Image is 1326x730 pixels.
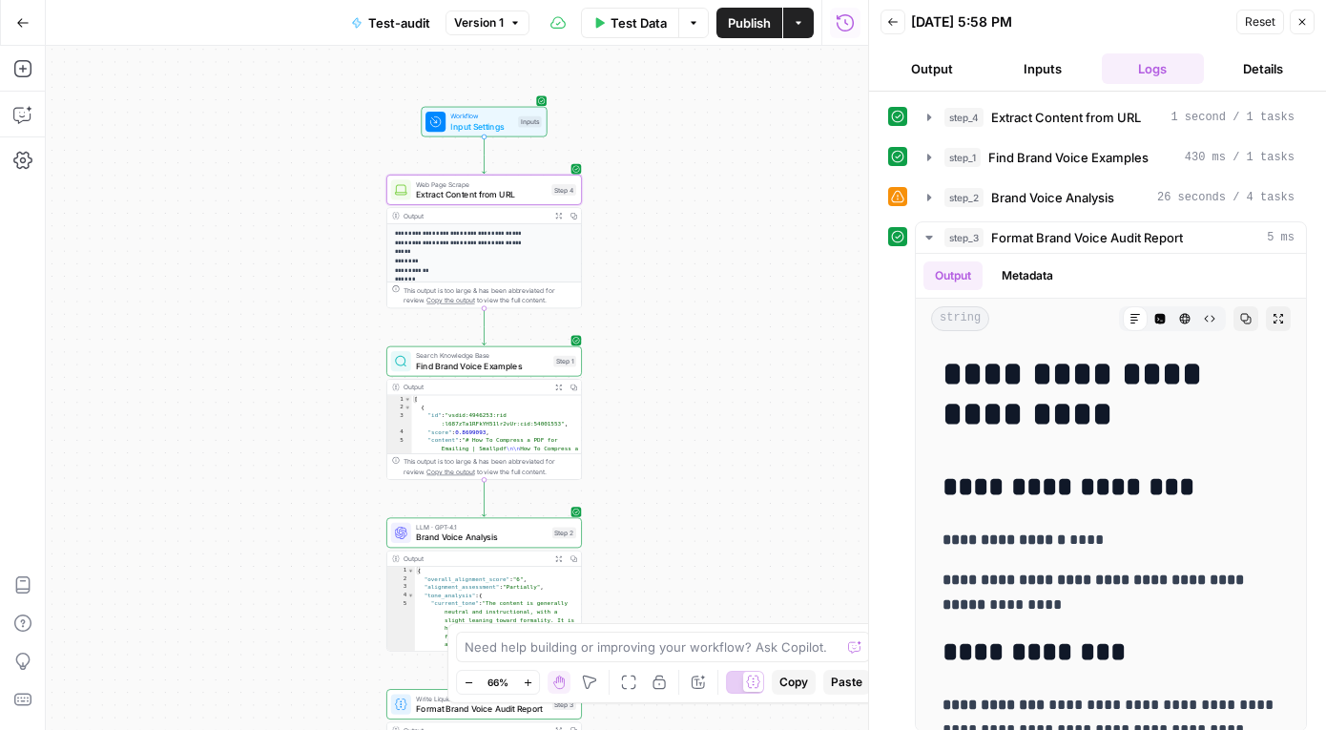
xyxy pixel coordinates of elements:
[416,522,547,532] span: LLM · GPT-4.1
[611,13,667,32] span: Test Data
[944,108,984,127] span: step_4
[387,404,412,412] div: 2
[944,148,981,167] span: step_1
[387,575,415,584] div: 2
[387,395,412,404] div: 1
[931,306,989,331] span: string
[416,188,547,200] span: Extract Content from URL
[551,184,576,196] div: Step 4
[916,142,1306,173] button: 430 ms / 1 tasks
[387,599,415,657] div: 5
[454,14,504,31] span: Version 1
[404,382,548,392] div: Output
[881,53,984,84] button: Output
[716,8,782,38] button: Publish
[518,116,541,128] div: Inputs
[450,120,512,133] span: Input Settings
[1245,13,1275,31] span: Reset
[404,456,576,476] div: This output is too large & has been abbreviated for review. to view the full content.
[916,222,1306,253] button: 5 ms
[416,531,547,543] span: Brand Voice Analysis
[386,517,582,651] div: LLM · GPT-4.1Brand Voice AnalysisStep 2Output{ "overall_alignment_score":"6", "alignment_assessme...
[407,567,414,575] span: Toggle code folding, rows 1 through 54
[407,592,414,600] span: Toggle code folding, rows 4 through 13
[1185,149,1295,166] span: 430 ms / 1 tasks
[1212,53,1315,84] button: Details
[426,468,474,475] span: Copy the output
[387,412,412,428] div: 3
[823,670,870,695] button: Paste
[1102,53,1205,84] button: Logs
[387,592,415,600] div: 4
[991,188,1114,207] span: Brand Voice Analysis
[387,567,415,575] div: 1
[386,107,582,137] div: WorkflowInput SettingsInputs
[552,699,576,710] div: Step 3
[581,8,678,38] button: Test Data
[916,102,1306,133] button: 1 second / 1 tasks
[990,261,1065,290] button: Metadata
[991,228,1183,247] span: Format Brand Voice Audit Report
[404,395,411,404] span: Toggle code folding, rows 1 through 7
[487,675,508,690] span: 66%
[1157,189,1295,206] span: 26 seconds / 4 tasks
[483,480,487,516] g: Edge from step_1 to step_2
[944,228,984,247] span: step_3
[416,694,547,704] span: Write Liquid Text
[404,211,548,221] div: Output
[416,702,547,715] span: Format Brand Voice Audit Report
[553,356,576,367] div: Step 1
[988,148,1149,167] span: Find Brand Voice Examples
[404,553,548,564] div: Output
[404,285,576,305] div: This output is too large & has been abbreviated for review. to view the full content.
[779,674,808,691] span: Copy
[831,674,862,691] span: Paste
[1236,10,1284,34] button: Reset
[1171,109,1295,126] span: 1 second / 1 tasks
[404,404,411,412] span: Toggle code folding, rows 2 through 6
[387,428,412,437] div: 4
[483,308,487,344] g: Edge from step_4 to step_1
[991,108,1141,127] span: Extract Content from URL
[416,360,549,372] span: Find Brand Voice Examples
[772,670,816,695] button: Copy
[445,10,529,35] button: Version 1
[426,297,474,304] span: Copy the output
[450,111,512,121] span: Workflow
[340,8,442,38] button: Test-audit
[483,136,487,173] g: Edge from start to step_4
[1267,229,1295,246] span: 5 ms
[552,527,576,538] div: Step 2
[728,13,771,32] span: Publish
[991,53,1094,84] button: Inputs
[368,13,430,32] span: Test-audit
[416,179,547,190] span: Web Page Scrape
[916,182,1306,213] button: 26 seconds / 4 tasks
[944,188,984,207] span: step_2
[387,583,415,592] div: 3
[923,261,983,290] button: Output
[386,346,582,480] div: Search Knowledge BaseFind Brand Voice ExamplesStep 1Output[ { "id":"vsdid:4946253:rid :l687zTa1RF...
[416,350,549,361] span: Search Knowledge Base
